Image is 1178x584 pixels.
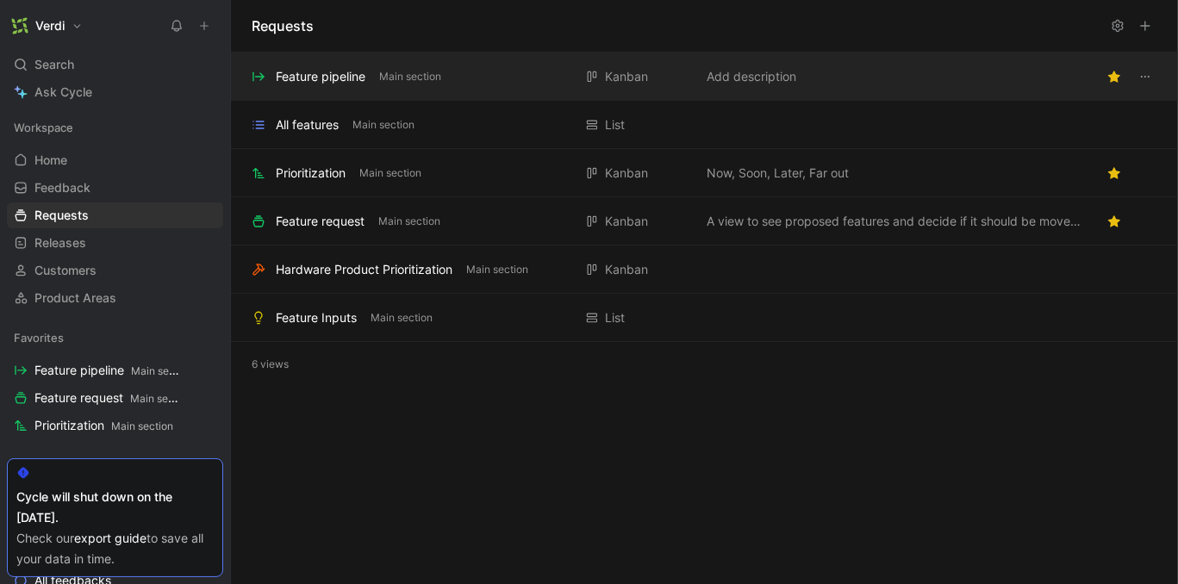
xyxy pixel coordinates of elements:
span: Search [34,54,74,75]
div: Kanban [605,211,648,232]
span: Main section [371,309,433,326]
button: Main section [356,165,425,181]
span: Main section [14,457,82,474]
div: Feature Inputs [276,308,357,328]
div: Check our to save all your data in time. [16,528,214,569]
button: View actions [1133,65,1157,89]
span: Product Areas [34,289,116,307]
span: Main section [131,364,193,377]
span: Main section [379,68,441,85]
button: Now, Soon, Later, Far out [703,163,852,183]
div: Kanban [605,259,648,280]
div: Search [7,52,223,78]
span: Ask Cycle [34,82,92,103]
img: Verdi [11,17,28,34]
div: All features [276,115,339,135]
span: Feature pipeline [34,362,181,380]
a: Requests [7,202,223,228]
span: Main section [359,165,421,182]
div: PrioritizationMain sectionKanbanNow, Soon, Later, Far outView actions [231,149,1178,197]
button: Add description [703,66,800,87]
span: Home [34,152,67,169]
div: Feature pipeline [276,66,365,87]
span: Feedback [34,179,90,196]
a: Customers [7,258,223,283]
span: Main section [378,213,440,230]
button: Main section [463,262,532,277]
div: Workspace [7,115,223,140]
div: Feature pipelineMain sectionKanbanAdd descriptionView actions [231,53,1178,101]
span: Prioritization [34,417,173,435]
div: Main section [7,452,223,478]
div: Feature request [276,211,365,232]
span: Main section [130,392,192,405]
button: Main section [375,214,444,229]
a: Product Areas [7,285,223,311]
h1: Requests [252,16,314,36]
span: Main section [466,261,528,278]
a: Feature pipelineMain section [7,357,223,383]
button: Main section [367,310,436,326]
span: Feature request [34,389,181,407]
a: PrioritizationMain section [7,413,223,438]
button: Main section [376,69,445,84]
span: Main section [352,116,414,134]
div: Prioritization [276,163,346,183]
span: Requests [34,207,89,224]
div: List [605,308,625,328]
span: Main section [111,419,173,432]
span: Add description [707,66,796,87]
h1: Verdi [35,18,65,34]
div: Kanban [605,163,648,183]
div: Favorites [7,325,223,351]
span: Now, Soon, Later, Far out [707,163,849,183]
a: Home [7,147,223,173]
span: Workspace [14,119,73,136]
div: Hardware Product Prioritization [276,259,452,280]
button: A view to see proposed features and decide if it should be moved into the feature pipeline [703,211,1088,232]
button: Main section [349,117,418,133]
div: Feature requestMain sectionKanbanA view to see proposed features and decide if it should be moved... [231,197,1178,245]
a: Releases [7,230,223,256]
span: Favorites [14,329,64,346]
div: Kanban [605,66,648,87]
div: 6 views [231,342,1178,387]
a: Feedback [7,175,223,201]
div: Cycle will shut down on the [DATE]. [16,487,214,528]
button: VerdiVerdi [7,14,87,38]
div: Hardware Product PrioritizationMain sectionKanbanView actions [231,245,1178,294]
div: List [605,115,625,135]
span: A view to see proposed features and decide if it should be moved into the feature pipeline [707,211,1084,232]
span: Customers [34,262,97,279]
span: Releases [34,234,86,252]
div: Feature InputsMain sectionListView actions [231,294,1178,342]
div: All featuresMain sectionListView actions [231,101,1178,149]
a: Ask Cycle [7,79,223,105]
a: export guide [74,531,146,545]
a: Feature requestMain section [7,385,223,411]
